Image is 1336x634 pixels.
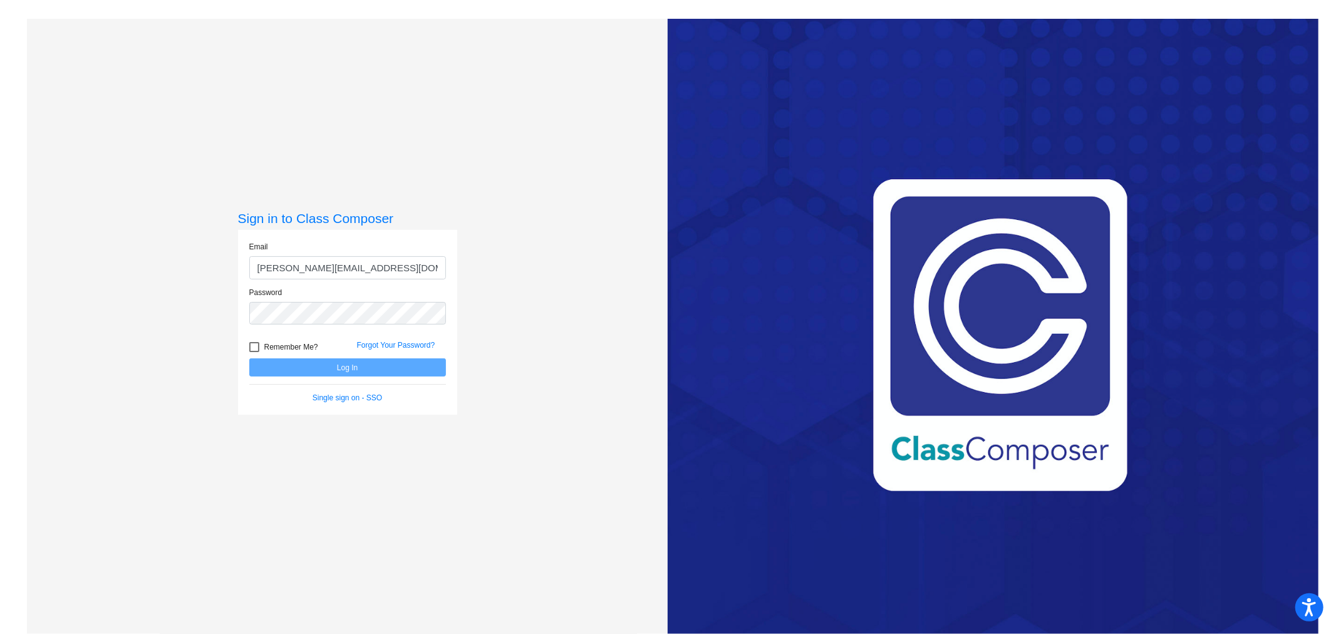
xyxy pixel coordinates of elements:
button: Log In [249,358,446,377]
h3: Sign in to Class Composer [238,210,457,226]
label: Email [249,241,268,252]
a: Forgot Your Password? [357,341,435,350]
a: Single sign on - SSO [313,393,382,402]
label: Password [249,287,282,298]
span: Remember Me? [264,340,318,355]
